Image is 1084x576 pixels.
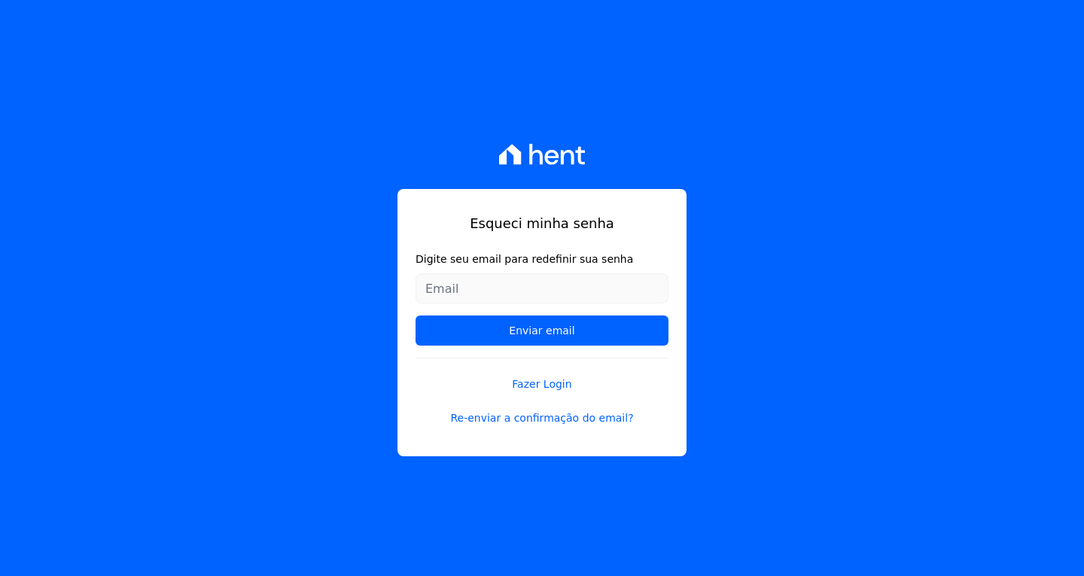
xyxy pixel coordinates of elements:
label: Digite seu email para redefinir sua senha [416,251,668,267]
input: Email [416,273,668,303]
a: Fazer Login [416,358,668,392]
a: Re-enviar a confirmação do email? [416,410,668,426]
h1: Esqueci minha senha [416,213,668,233]
input: Enviar email [416,315,668,346]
